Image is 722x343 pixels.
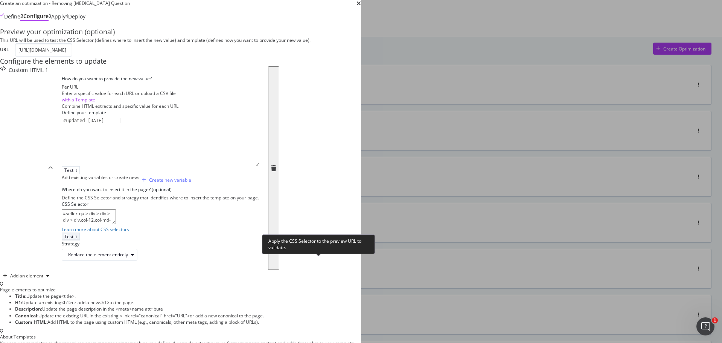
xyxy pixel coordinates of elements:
[9,66,48,270] div: Custom HTML 1
[116,306,132,312] span: <meta>
[120,312,190,319] span: <link rel="canonical" href="URL">
[51,13,65,20] div: Apply
[15,319,361,325] li: Add HTML to the page using custom HTML (e.g., canonicals, other meta tags, adding a block of URLs).
[61,293,75,299] span: <title>
[15,306,361,312] li: Update the page description in the name attribute
[49,13,51,19] div: 3
[62,233,80,240] button: Test it
[15,293,361,299] li: Update the page .
[712,317,718,323] span: 1
[62,90,259,96] div: Enter a specific value for each URL or upload a CSV file
[62,103,259,109] div: Combine HTML extracts and specific value for each URL
[262,234,375,254] div: Apply the CSS Selector to the preview URL to validate.
[62,209,116,224] textarea: #seller-qa > div > div > div > div.col-12.col-md-6.mt-5.mt-md-0.seller-collapsible-qa-container.e...
[62,186,172,193] label: Where do you want to insert it in the page? (optional)
[62,166,80,174] button: Test it
[62,84,259,90] div: Per URL
[62,109,106,116] label: Define your template
[62,201,88,207] label: CSS Selector
[15,293,26,299] strong: Title:
[15,306,42,312] strong: Description:
[64,167,77,173] div: Test it
[4,13,20,20] div: Define
[139,174,191,186] button: Create new variable
[15,299,22,306] strong: H1:
[15,319,47,325] strong: Custom HTML:
[15,43,72,57] input: https://www.example.com
[62,194,259,201] div: Define the CSS Selector and strategy that identifies where to insert the template on your page.
[62,226,129,233] a: Learn more about CSS selectors
[99,299,110,306] span: <h1>
[61,299,72,306] span: <h1>
[149,177,191,183] div: Create new variable
[65,13,68,19] div: 4
[10,274,43,278] div: Add an element
[696,317,714,335] iframe: Intercom live chat
[20,12,23,20] div: 2
[62,249,137,261] button: Replace the element entirely
[68,253,128,257] div: Replace the element entirely
[23,12,49,20] div: Configure
[62,240,79,247] label: Strategy
[15,312,361,319] li: Update the existing URL in the existing or add a new canonical to the page.
[64,233,77,240] div: Test it
[62,75,152,82] label: How do you want to provide the new value?
[62,174,139,186] div: Add existing variables or create new:
[68,13,85,20] div: Deploy
[62,96,259,103] div: with a Template
[15,312,38,319] strong: Canonical:
[15,299,361,306] li: Update an existing or add a new to the page.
